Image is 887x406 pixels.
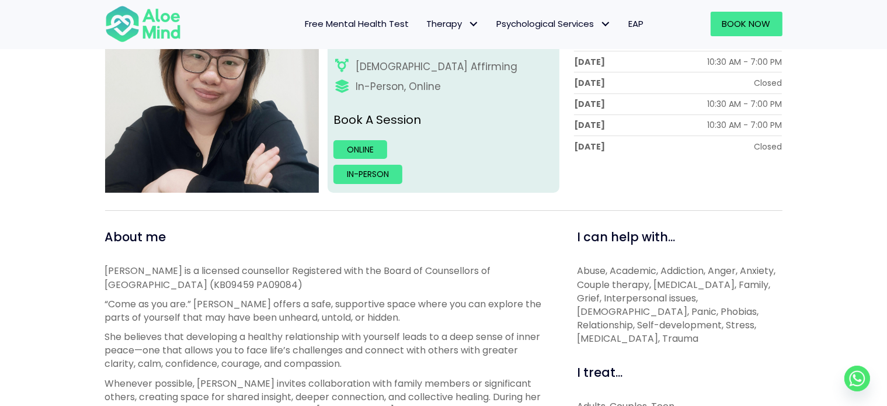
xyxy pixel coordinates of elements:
div: [DATE] [574,119,605,131]
a: Online [333,140,387,159]
img: Aloe mind Logo [105,5,181,43]
a: Free Mental Health Test [297,12,418,36]
p: “Come as you are.” [PERSON_NAME] offers a safe, supportive space where you can explore the parts ... [105,297,551,324]
p: [PERSON_NAME] is a licensed counsellor Registered with the Board of Counsellors of [GEOGRAPHIC_DA... [105,264,551,291]
span: EAP [629,18,644,30]
div: Closed [754,77,782,89]
a: Psychological ServicesPsychological Services: submenu [488,12,620,36]
span: I can help with... [577,228,675,245]
div: 10:30 AM - 7:00 PM [707,56,782,68]
div: [DATE] [574,56,605,68]
span: Psychological Services [497,18,611,30]
a: Whatsapp [844,366,870,391]
div: [DATE] [574,98,605,110]
p: Book A Session [333,112,554,129]
nav: Menu [196,12,653,36]
a: EAP [620,12,653,36]
span: Therapy [427,18,479,30]
span: Psychological Services: submenu [597,16,614,33]
div: 10:30 AM - 7:00 PM [707,119,782,131]
p: She believes that developing a healthy relationship with yourself leads to a deep sense of inner ... [105,330,551,371]
a: In-person [333,165,402,183]
span: I treat... [577,364,622,381]
div: 10:30 AM - 7:00 PM [707,98,782,110]
div: [DATE] [574,141,605,152]
div: [DEMOGRAPHIC_DATA] Affirming [356,60,517,74]
div: Closed [754,141,782,152]
a: TherapyTherapy: submenu [418,12,488,36]
span: Therapy: submenu [465,16,482,33]
div: In-Person, Online [356,79,441,94]
p: Abuse, Academic, Addiction, Anger, Anxiety, Couple therapy, [MEDICAL_DATA], Family, Grief, Interp... [577,264,782,345]
span: About me [105,228,166,245]
span: Free Mental Health Test [305,18,409,30]
a: Book Now [711,12,782,36]
div: [DATE] [574,77,605,89]
span: Book Now [722,18,771,30]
